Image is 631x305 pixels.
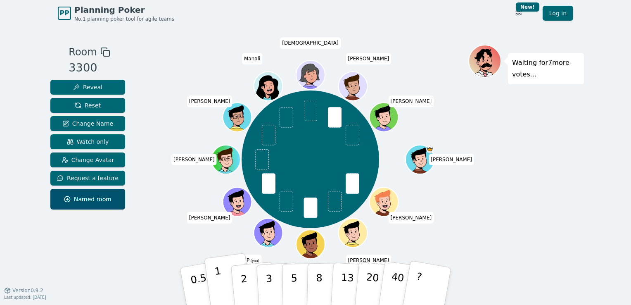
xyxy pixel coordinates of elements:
[75,101,101,110] span: Reset
[58,4,174,22] a: PPPlanning PokerNo.1 planning poker tool for agile teams
[74,4,174,16] span: Planning Poker
[50,152,125,167] button: Change Avatar
[280,37,340,49] span: Click to change your name
[69,45,97,60] span: Room
[50,98,125,113] button: Reset
[50,171,125,186] button: Request a feature
[67,138,109,146] span: Watch only
[62,156,114,164] span: Change Avatar
[346,53,391,64] span: Click to change your name
[4,287,43,294] button: Version0.9.2
[62,119,113,128] span: Change Name
[4,295,46,300] span: Last updated: [DATE]
[50,116,125,131] button: Change Name
[50,80,125,95] button: Reveal
[429,154,474,165] span: Click to change your name
[516,2,539,12] div: New!
[543,6,573,21] a: Log in
[249,259,259,262] span: (you)
[346,254,391,266] span: Click to change your name
[389,212,434,223] span: Click to change your name
[511,6,526,21] button: New!
[57,174,119,182] span: Request a feature
[254,219,282,246] button: Click to change your avatar
[389,95,434,107] span: Click to change your name
[69,60,110,76] div: 3300
[242,53,262,64] span: Click to change your name
[512,57,580,80] p: Waiting for 7 more votes...
[426,146,434,153] span: Dan is the host
[187,95,232,107] span: Click to change your name
[187,212,232,223] span: Click to change your name
[50,189,125,210] button: Named room
[73,83,102,91] span: Reveal
[64,195,111,203] span: Named room
[243,254,261,266] span: Click to change your name
[12,287,43,294] span: Version 0.9.2
[171,154,217,165] span: Click to change your name
[59,8,69,18] span: PP
[50,134,125,149] button: Watch only
[74,16,174,22] span: No.1 planning poker tool for agile teams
